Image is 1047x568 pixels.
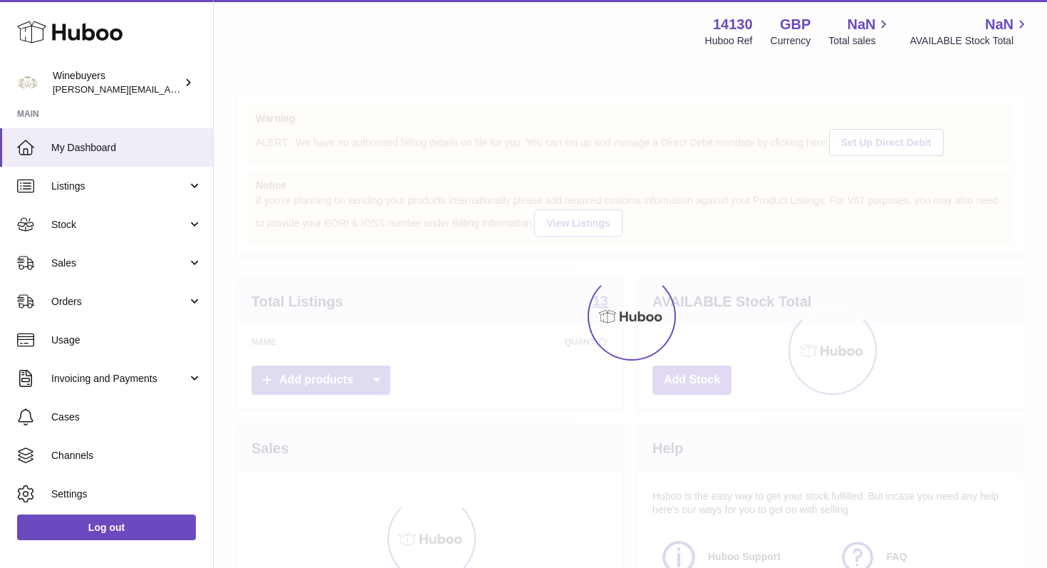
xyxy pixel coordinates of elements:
[51,410,202,424] span: Cases
[17,515,196,540] a: Log out
[51,295,187,309] span: Orders
[51,449,202,463] span: Channels
[828,15,892,48] a: NaN Total sales
[53,69,181,96] div: Winebuyers
[51,372,187,386] span: Invoicing and Payments
[51,257,187,270] span: Sales
[780,15,811,34] strong: GBP
[51,141,202,155] span: My Dashboard
[51,218,187,232] span: Stock
[713,15,753,34] strong: 14130
[847,15,875,34] span: NaN
[51,180,187,193] span: Listings
[17,72,38,93] img: peter@winebuyers.com
[910,34,1030,48] span: AVAILABLE Stock Total
[828,34,892,48] span: Total sales
[51,487,202,501] span: Settings
[705,34,753,48] div: Huboo Ref
[51,334,202,347] span: Usage
[910,15,1030,48] a: NaN AVAILABLE Stock Total
[985,15,1014,34] span: NaN
[771,34,811,48] div: Currency
[53,83,286,95] span: [PERSON_NAME][EMAIL_ADDRESS][DOMAIN_NAME]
